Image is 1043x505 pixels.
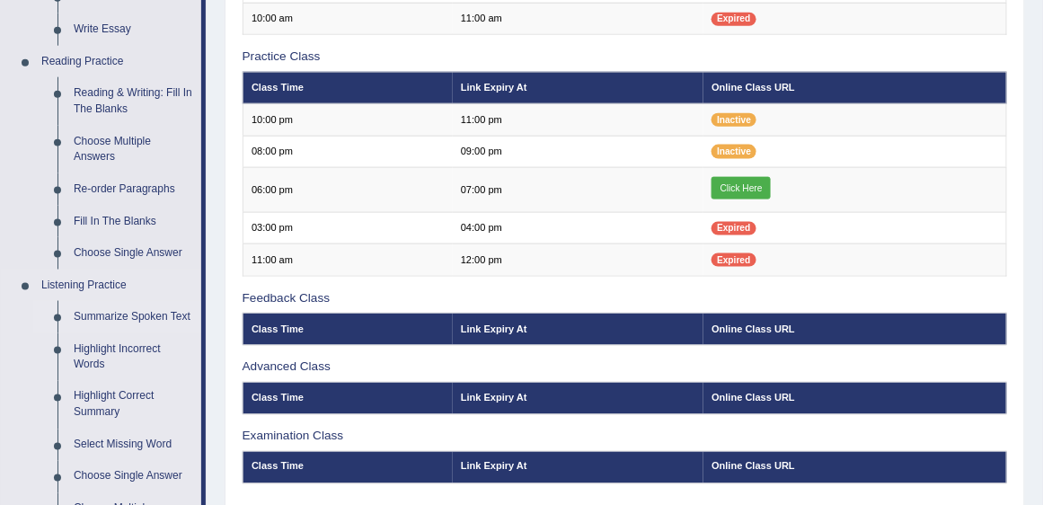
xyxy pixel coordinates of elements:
td: 11:00 pm [453,104,703,136]
th: Class Time [243,72,452,103]
h3: Practice Class [243,50,1008,64]
a: Click Here [712,177,771,200]
td: 11:00 am [243,244,452,276]
th: Link Expiry At [453,72,703,103]
a: Choose Multiple Answers [66,126,201,173]
span: Inactive [712,113,756,127]
a: Reading Practice [33,46,201,78]
h3: Examination Class [243,430,1008,444]
td: 08:00 pm [243,136,452,167]
td: 09:00 pm [453,136,703,167]
a: Choose Single Answer [66,237,201,270]
span: Expired [712,13,756,26]
span: Expired [712,222,756,235]
a: Write Essay [66,13,201,46]
a: Listening Practice [33,270,201,302]
h3: Advanced Class [243,361,1008,375]
th: Online Class URL [703,452,1007,483]
td: 11:00 am [453,3,703,34]
th: Link Expiry At [453,314,703,345]
td: 03:00 pm [243,212,452,244]
th: Online Class URL [703,314,1007,345]
a: Select Missing Word [66,430,201,462]
a: Highlight Correct Summary [66,381,201,429]
th: Link Expiry At [453,452,703,483]
a: Summarize Spoken Text [66,301,201,333]
a: Choose Single Answer [66,461,201,493]
td: 10:00 am [243,3,452,34]
td: 10:00 pm [243,104,452,136]
span: Expired [712,253,756,267]
td: 12:00 pm [453,244,703,276]
th: Online Class URL [703,383,1007,414]
a: Highlight Incorrect Words [66,333,201,381]
td: 06:00 pm [243,168,452,213]
h3: Feedback Class [243,292,1008,306]
th: Class Time [243,383,452,414]
a: Fill In The Blanks [66,206,201,238]
th: Class Time [243,452,452,483]
td: 07:00 pm [453,168,703,213]
a: Re-order Paragraphs [66,173,201,206]
th: Class Time [243,314,452,345]
span: Inactive [712,145,756,158]
td: 04:00 pm [453,212,703,244]
th: Online Class URL [703,72,1007,103]
a: Reading & Writing: Fill In The Blanks [66,77,201,125]
th: Link Expiry At [453,383,703,414]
